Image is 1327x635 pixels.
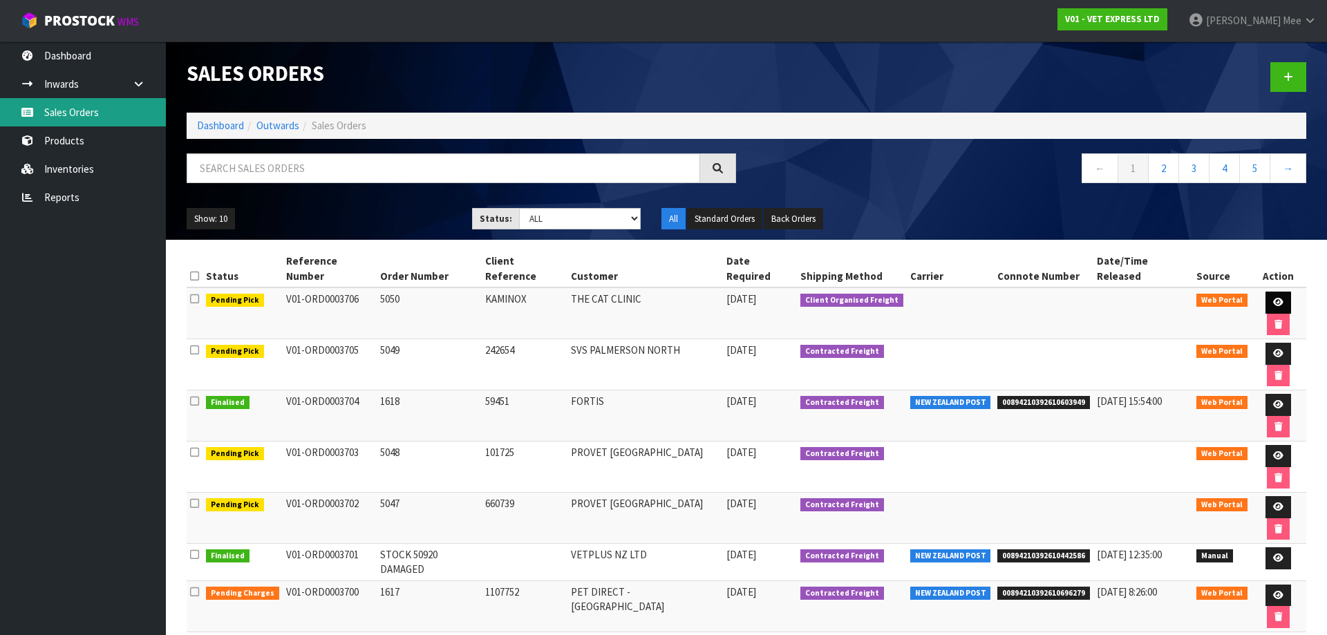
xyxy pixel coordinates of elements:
td: VETPLUS NZ LTD [567,544,723,581]
span: [DATE] [726,548,756,561]
a: 3 [1178,153,1210,183]
span: Contracted Freight [800,396,884,410]
td: V01-ORD0003700 [283,580,377,632]
td: 5049 [377,339,481,390]
td: PROVET [GEOGRAPHIC_DATA] [567,442,723,493]
small: WMS [117,15,139,28]
span: [DATE] [726,343,756,357]
a: Dashboard [197,119,244,132]
td: V01-ORD0003701 [283,544,377,581]
span: [DATE] [726,292,756,305]
span: Web Portal [1196,294,1248,307]
span: Contracted Freight [800,447,884,461]
span: Pending Pick [206,498,264,512]
a: 4 [1209,153,1240,183]
span: Finalised [206,549,250,563]
span: [DATE] [726,395,756,408]
td: V01-ORD0003704 [283,390,377,442]
span: [DATE] [726,497,756,510]
span: Pending Pick [206,294,264,307]
span: Web Portal [1196,345,1248,359]
span: [PERSON_NAME] [1206,14,1281,27]
img: cube-alt.png [21,12,38,29]
td: 1618 [377,390,481,442]
strong: Status: [480,213,512,225]
td: 59451 [482,390,568,442]
span: 00894210392610603949 [997,396,1090,410]
span: Client Organised Freight [800,294,903,307]
td: V01-ORD0003702 [283,493,377,544]
span: Contracted Freight [800,587,884,600]
span: Pending Pick [206,447,264,461]
span: Manual [1196,549,1233,563]
span: Web Portal [1196,447,1248,461]
th: Carrier [907,250,995,287]
span: [DATE] [726,585,756,598]
button: Standard Orders [687,208,762,230]
td: V01-ORD0003706 [283,287,377,339]
td: FORTIS [567,390,723,442]
td: 5048 [377,442,481,493]
th: Client Reference [482,250,568,287]
th: Date/Time Released [1093,250,1193,287]
a: → [1270,153,1306,183]
td: 5050 [377,287,481,339]
th: Source [1193,250,1251,287]
span: Contracted Freight [800,498,884,512]
nav: Page navigation [757,153,1306,187]
span: Contracted Freight [800,345,884,359]
td: PROVET [GEOGRAPHIC_DATA] [567,493,723,544]
a: ← [1082,153,1118,183]
span: Mee [1283,14,1301,27]
th: Date Required [723,250,797,287]
td: 101725 [482,442,568,493]
td: STOCK 50920 DAMAGED [377,544,481,581]
span: [DATE] 15:54:00 [1097,395,1162,408]
button: All [661,208,686,230]
span: 00894210392610696279 [997,587,1090,600]
th: Reference Number [283,250,377,287]
th: Status [203,250,283,287]
h1: Sales Orders [187,62,736,85]
span: 00894210392610442586 [997,549,1090,563]
span: [DATE] [726,446,756,459]
span: Finalised [206,396,250,410]
span: Web Portal [1196,587,1248,600]
th: Shipping Method [797,250,907,287]
td: V01-ORD0003705 [283,339,377,390]
td: SVS PALMERSON NORTH [567,339,723,390]
span: [DATE] 12:35:00 [1097,548,1162,561]
span: ProStock [44,12,115,30]
th: Connote Number [994,250,1093,287]
td: KAMINOX [482,287,568,339]
span: Pending Pick [206,345,264,359]
th: Action [1251,250,1306,287]
th: Customer [567,250,723,287]
span: NEW ZEALAND POST [910,587,991,600]
td: 660739 [482,493,568,544]
a: 5 [1239,153,1270,183]
a: Outwards [256,119,299,132]
td: 1107752 [482,580,568,632]
a: 1 [1118,153,1149,183]
span: [DATE] 8:26:00 [1097,585,1157,598]
span: Sales Orders [312,119,366,132]
button: Back Orders [764,208,823,230]
a: 2 [1148,153,1179,183]
span: Web Portal [1196,498,1248,512]
strong: V01 - VET EXPRESS LTD [1065,13,1160,25]
td: 5047 [377,493,481,544]
span: NEW ZEALAND POST [910,549,991,563]
button: Show: 10 [187,208,235,230]
span: Contracted Freight [800,549,884,563]
td: THE CAT CLINIC [567,287,723,339]
td: V01-ORD0003703 [283,442,377,493]
span: Pending Charges [206,587,279,600]
td: PET DIRECT - [GEOGRAPHIC_DATA] [567,580,723,632]
td: 242654 [482,339,568,390]
th: Order Number [377,250,481,287]
span: Web Portal [1196,396,1248,410]
span: NEW ZEALAND POST [910,396,991,410]
input: Search sales orders [187,153,700,183]
td: 1617 [377,580,481,632]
